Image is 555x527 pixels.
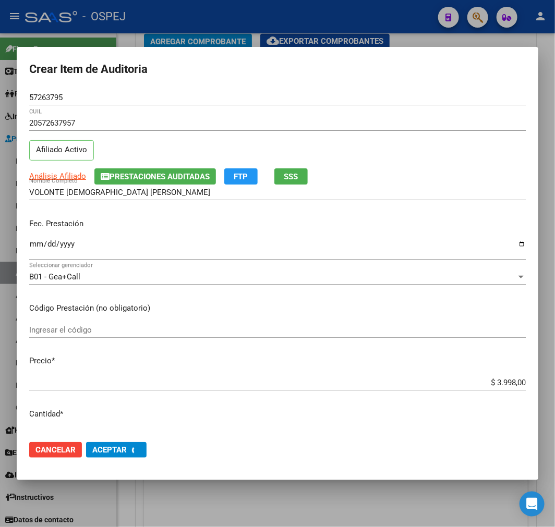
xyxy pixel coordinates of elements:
button: Prestaciones Auditadas [94,168,216,185]
p: Código Prestación (no obligatorio) [29,302,526,314]
button: FTP [224,168,258,185]
p: Cantidad [29,408,526,420]
span: Análisis Afiliado [29,171,86,181]
button: Aceptar [86,442,147,458]
p: Precio [29,355,526,367]
button: Cancelar [29,442,82,458]
button: SSS [274,168,308,185]
span: B01 - Gea+Call [29,272,80,281]
span: Aceptar [92,445,127,455]
span: FTP [234,172,248,181]
span: SSS [284,172,298,181]
p: Fec. Prestación [29,218,526,230]
span: Cancelar [35,445,76,455]
div: Open Intercom Messenger [520,492,545,517]
h2: Crear Item de Auditoria [29,59,526,79]
span: Prestaciones Auditadas [110,172,210,181]
p: Afiliado Activo [29,140,94,161]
